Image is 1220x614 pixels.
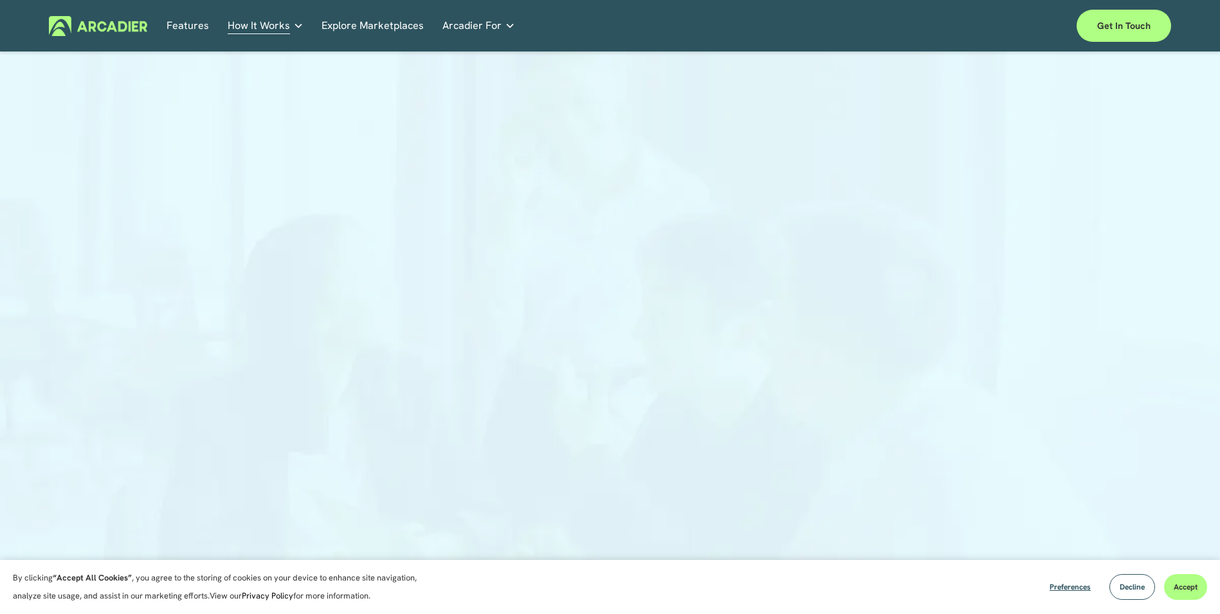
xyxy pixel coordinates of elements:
span: Preferences [1050,582,1091,592]
a: folder dropdown [442,16,515,36]
span: How It Works [228,17,290,35]
a: folder dropdown [228,16,304,36]
p: By clicking , you agree to the storing of cookies on your device to enhance site navigation, anal... [13,569,431,605]
button: Decline [1109,574,1155,600]
span: Arcadier For [442,17,502,35]
iframe: Form [310,84,910,445]
img: Arcadier [49,16,147,36]
a: Explore Marketplaces [322,16,424,36]
strong: “Accept All Cookies” [53,572,132,583]
span: Decline [1120,582,1145,592]
a: Privacy Policy [242,590,293,601]
button: Preferences [1040,574,1100,600]
a: Get in touch [1077,10,1171,42]
a: Features [167,16,209,36]
iframe: Chat Widget [1156,552,1220,614]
